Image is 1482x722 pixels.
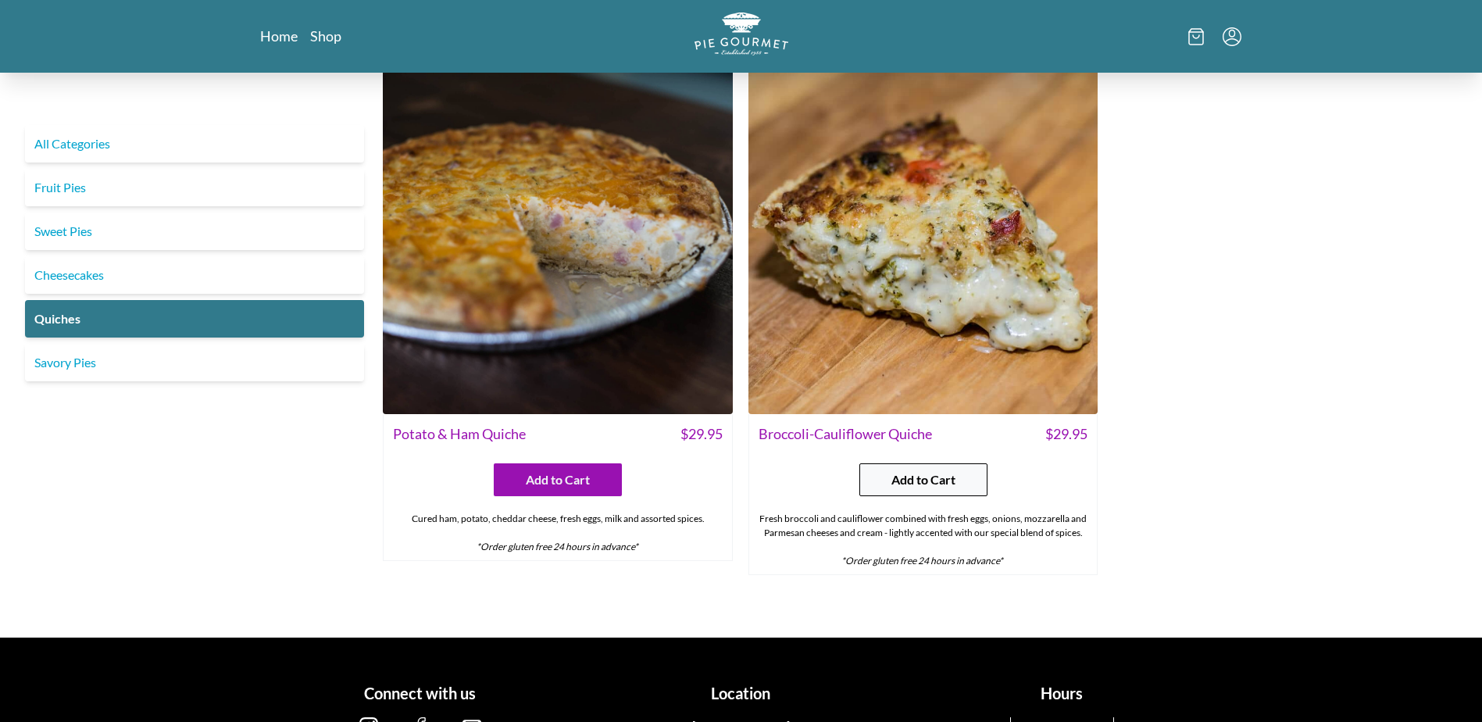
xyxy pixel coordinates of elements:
a: All Categories [25,125,364,163]
img: logo [695,13,788,55]
h1: Connect with us [266,681,575,705]
em: *Order gluten free 24 hours in advance* [477,541,638,552]
a: Quiches [25,300,364,338]
a: Logo [695,13,788,60]
div: Fresh broccoli and cauliflower combined with fresh eggs, onions, mozzarella and Parmesan cheeses ... [749,506,1098,574]
img: Potato & Ham Quiche [383,64,733,414]
div: Cured ham, potato, cheddar cheese, fresh eggs, milk and assorted spices. [384,506,732,560]
a: Fruit Pies [25,169,364,206]
span: Broccoli-Cauliflower Quiche [759,424,932,445]
span: Add to Cart [891,470,955,489]
a: Cheesecakes [25,256,364,294]
em: *Order gluten free 24 hours in advance* [841,555,1003,567]
img: Broccoli-Cauliflower Quiche [748,64,1098,414]
span: $ 29.95 [680,424,723,445]
button: Menu [1223,27,1241,46]
span: $ 29.95 [1045,424,1087,445]
button: Add to Cart [859,463,987,496]
span: Potato & Ham Quiche [393,424,526,445]
a: Shop [310,27,341,45]
h1: Hours [908,681,1216,705]
span: Add to Cart [526,470,590,489]
a: Savory Pies [25,344,364,381]
button: Add to Cart [494,463,622,496]
a: Sweet Pies [25,213,364,250]
h1: Location [587,681,895,705]
a: Home [260,27,298,45]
